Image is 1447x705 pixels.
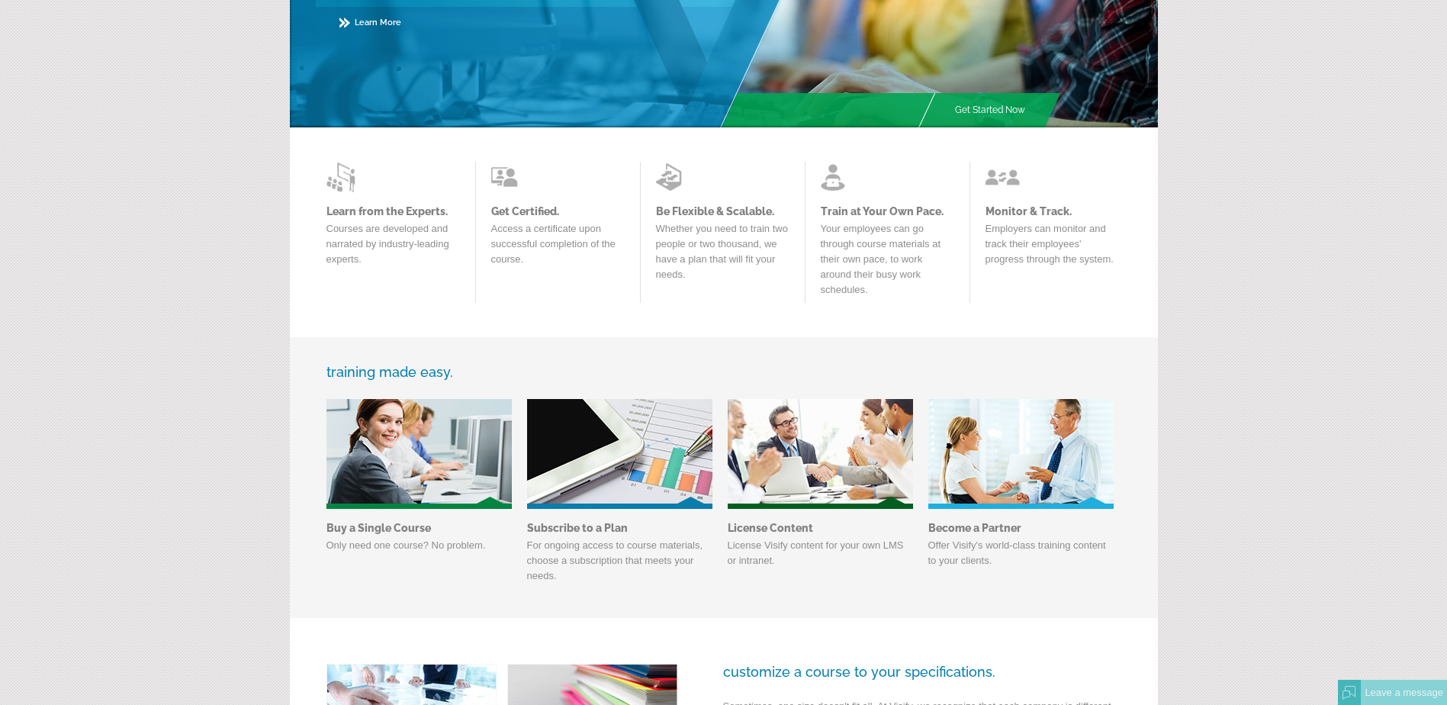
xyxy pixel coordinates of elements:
p: For ongoing access to course materials, choose a subscription that meets your needs. [527,538,712,591]
img: Become a Partner [928,399,1114,509]
img: Content Licensing [728,399,913,509]
p: Your employees can go through course materials at their own pace, to work around their busy work ... [821,221,954,305]
img: Offline [1342,686,1356,700]
a: Learn More [339,18,401,27]
img: Learn from the Experts [326,162,361,192]
img: Buy a Single Course [326,399,512,509]
a: Buy a Single Course [326,522,512,534]
h3: training made easy. [326,364,1121,380]
a: Content Licensing [728,399,913,510]
p: Access a certificate upon successful completion of the course. [491,221,625,275]
p: Whether you need to train two people or two thousand, we have a plan that will fit your needs. [656,221,789,290]
a: License Content [728,522,913,534]
img: Subscribe to a Plan [527,399,712,509]
a: Become a Partner [928,522,1114,534]
p: Only need one course? No problem. [326,538,512,561]
a: Train at Your Own Pace. [821,205,954,217]
p: Courses are developed and narrated by industry-leading experts. [326,221,460,275]
h3: Customize a course to your specifications. [326,664,1121,680]
a: Get Started Now [936,93,1044,127]
a: Be Flexible & Scalable. [656,205,789,217]
a: Monitor & Track. [986,205,1119,217]
a: Learn from the Experts. [326,205,460,217]
a: Buy a Single Course [326,399,512,510]
div: Leave a message [1361,680,1447,705]
img: Learn from the Experts [821,162,855,192]
p: Employers can monitor and track their employees' progress through the system. [986,221,1119,275]
a: Become a Partner [928,399,1114,510]
img: Learn from the Experts [656,162,690,192]
p: License Visify content for your own LMS or intranet. [728,538,913,576]
a: Get Certified. [491,205,625,217]
a: Subscribe to a Plan [527,399,712,510]
p: Offer Visify's world-class training content to your clients. [928,538,1114,576]
a: Subscribe to a Plan [527,522,712,534]
img: Learn from the Experts [491,162,526,192]
img: Learn from the Experts [986,162,1020,192]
